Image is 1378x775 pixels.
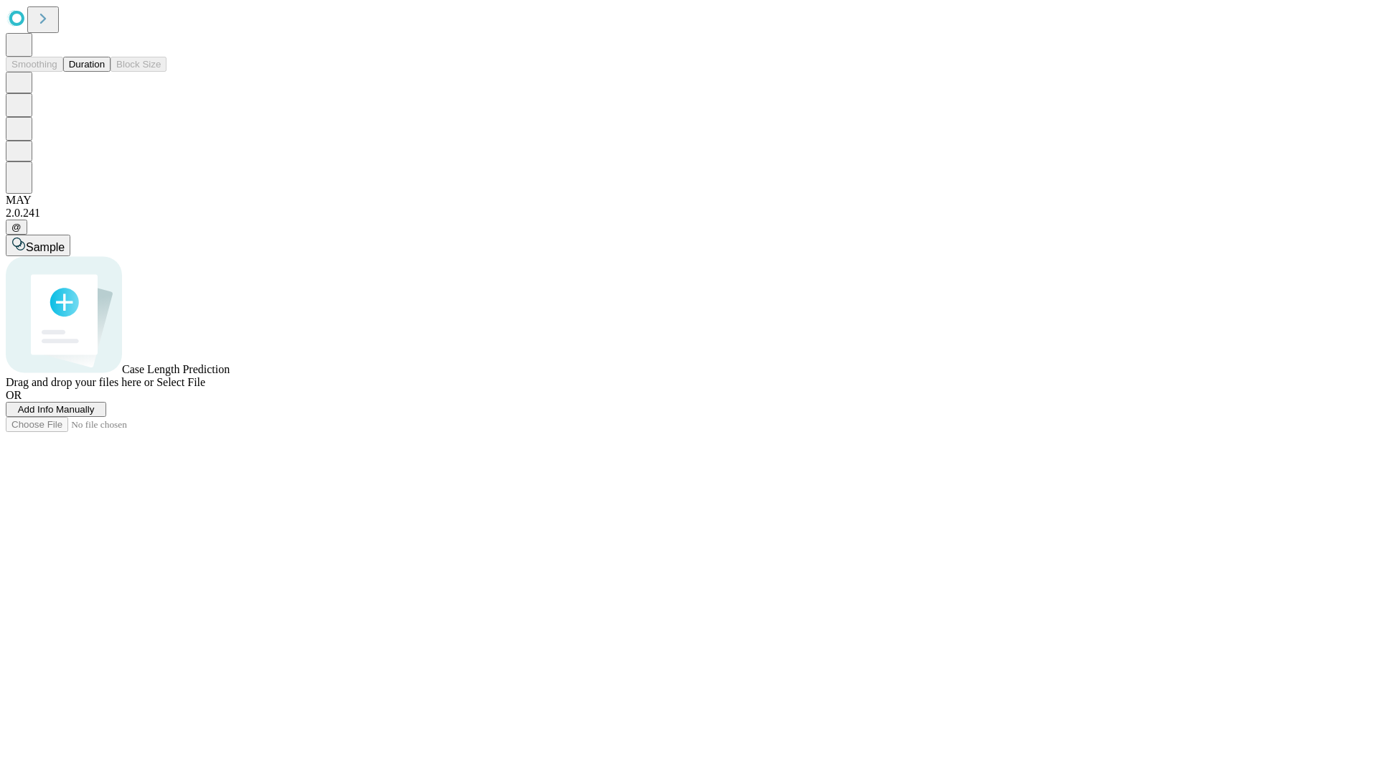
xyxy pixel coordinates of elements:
[6,402,106,417] button: Add Info Manually
[6,235,70,256] button: Sample
[156,376,205,388] span: Select File
[6,376,154,388] span: Drag and drop your files here or
[122,363,230,375] span: Case Length Prediction
[6,207,1372,220] div: 2.0.241
[6,389,22,401] span: OR
[111,57,167,72] button: Block Size
[6,57,63,72] button: Smoothing
[6,194,1372,207] div: MAY
[11,222,22,232] span: @
[18,404,95,415] span: Add Info Manually
[26,241,65,253] span: Sample
[63,57,111,72] button: Duration
[6,220,27,235] button: @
